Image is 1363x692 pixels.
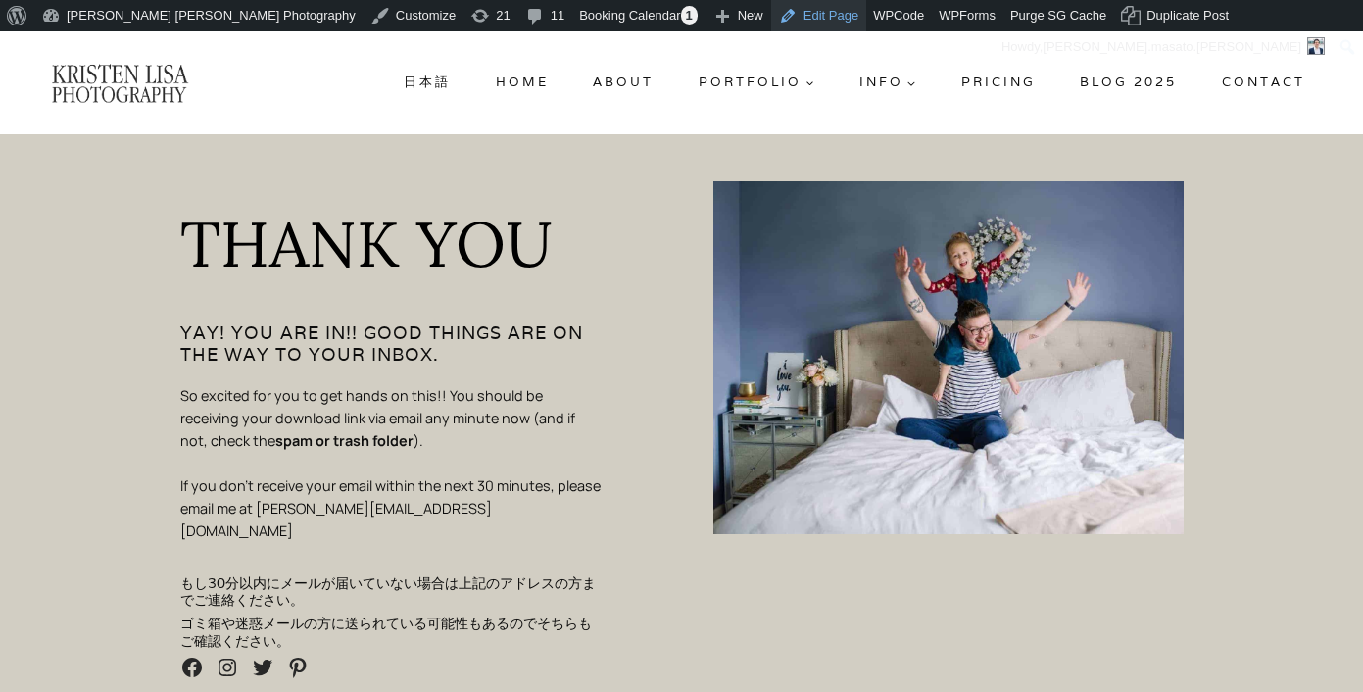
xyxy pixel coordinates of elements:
[180,213,604,275] h2: THANK YOU
[396,65,459,100] a: 日本語
[275,431,414,450] strong: spam or trash folder
[1214,65,1313,100] a: Contact
[180,322,604,365] h5: YAY! YOU ARE IN!! Good things are on the way to your inbox.
[1073,65,1186,100] a: Blog 2025
[180,384,604,542] p: So excited for you to get hands on this!! You should be receiving your download link via email an...
[53,114,69,129] img: tab_domain_overview_orange.svg
[681,6,698,25] span: 1
[180,574,604,609] h5: もし30分以内にメールが届いていない場合は上記のアドレスの方までご連絡ください。
[31,31,47,47] img: logo_orange.svg
[180,615,604,649] h5: ゴミ箱や迷惑メールの方に送られている可能性もあるのでそちらもご確認ください。
[995,31,1333,63] a: Howdy,
[50,62,189,104] img: Kristen Lisa Photography
[713,181,1184,534] img: A daughter and father having a good time on the bed and she is getting a shoulder ride
[217,116,330,128] div: Keywords by Traffic
[852,65,924,100] button: Child menu of Info
[31,51,47,67] img: website_grey.svg
[488,65,557,100] a: Home
[691,65,822,100] button: Child menu of Portfolio
[953,65,1044,100] a: Pricing
[195,114,211,129] img: tab_keywords_by_traffic_grey.svg
[51,51,216,67] div: Domain: [DOMAIN_NAME]
[396,65,1313,100] nav: Primary
[1043,39,1301,54] span: [PERSON_NAME].masato.[PERSON_NAME]
[586,65,662,100] a: About
[55,31,96,47] div: v 4.0.25
[74,116,175,128] div: Domain Overview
